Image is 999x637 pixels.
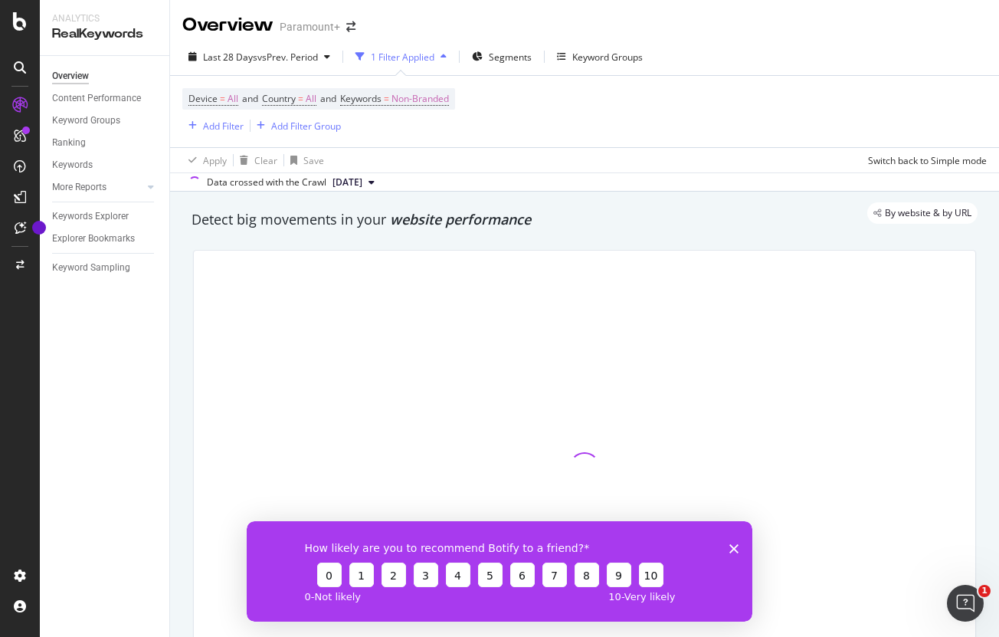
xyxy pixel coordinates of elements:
iframe: Survey from Botify [247,521,752,622]
a: Overview [52,68,159,84]
span: vs Prev. Period [257,51,318,64]
a: Keyword Groups [52,113,159,129]
div: 1 Filter Applied [371,51,434,64]
button: Save [284,148,324,172]
span: Device [188,92,218,105]
a: Keywords [52,157,159,173]
div: Overview [182,12,273,38]
div: Add Filter Group [271,120,341,133]
button: Last 28 DaysvsPrev. Period [182,44,336,69]
span: and [320,92,336,105]
span: = [220,92,225,105]
div: RealKeywords [52,25,157,43]
div: Explorer Bookmarks [52,231,135,247]
div: legacy label [867,202,978,224]
div: Clear [254,154,277,167]
div: Save [303,154,324,167]
div: Keyword Sampling [52,260,130,276]
div: Keyword Groups [572,51,643,64]
button: Segments [466,44,538,69]
div: Paramount+ [280,19,340,34]
div: Content Performance [52,90,141,107]
span: = [384,92,389,105]
div: Apply [203,154,227,167]
span: = [298,92,303,105]
a: Content Performance [52,90,159,107]
button: Apply [182,148,227,172]
span: Non-Branded [391,88,449,110]
div: arrow-right-arrow-left [346,21,355,32]
span: 1 [978,585,991,597]
div: Analytics [52,12,157,25]
div: More Reports [52,179,106,195]
div: Add Filter [203,120,244,133]
span: 2025 Sep. 1st [332,176,362,189]
a: Keywords Explorer [52,209,159,225]
span: and [242,92,258,105]
span: Country [262,92,296,105]
a: Ranking [52,135,159,151]
button: 1 Filter Applied [349,44,453,69]
div: Switch back to Simple mode [868,154,987,167]
span: By website & by URL [885,209,971,218]
iframe: Intercom live chat [947,585,984,622]
span: Segments [489,51,532,64]
div: Keywords [52,157,93,173]
button: Keyword Groups [551,44,649,69]
button: Clear [234,148,277,172]
button: Switch back to Simple mode [862,148,987,172]
button: Add Filter [182,117,244,135]
span: Last 28 Days [203,51,257,64]
div: Overview [52,68,89,84]
span: Keywords [340,92,382,105]
span: All [228,88,238,110]
a: Keyword Sampling [52,260,159,276]
div: Data crossed with the Crawl [207,176,326,189]
div: Ranking [52,135,86,151]
div: Keywords Explorer [52,209,129,225]
a: More Reports [52,179,143,195]
div: Tooltip anchor [32,221,46,235]
button: [DATE] [326,173,381,192]
span: All [306,88,316,110]
a: Explorer Bookmarks [52,231,159,247]
div: Keyword Groups [52,113,120,129]
button: Add Filter Group [251,117,341,135]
